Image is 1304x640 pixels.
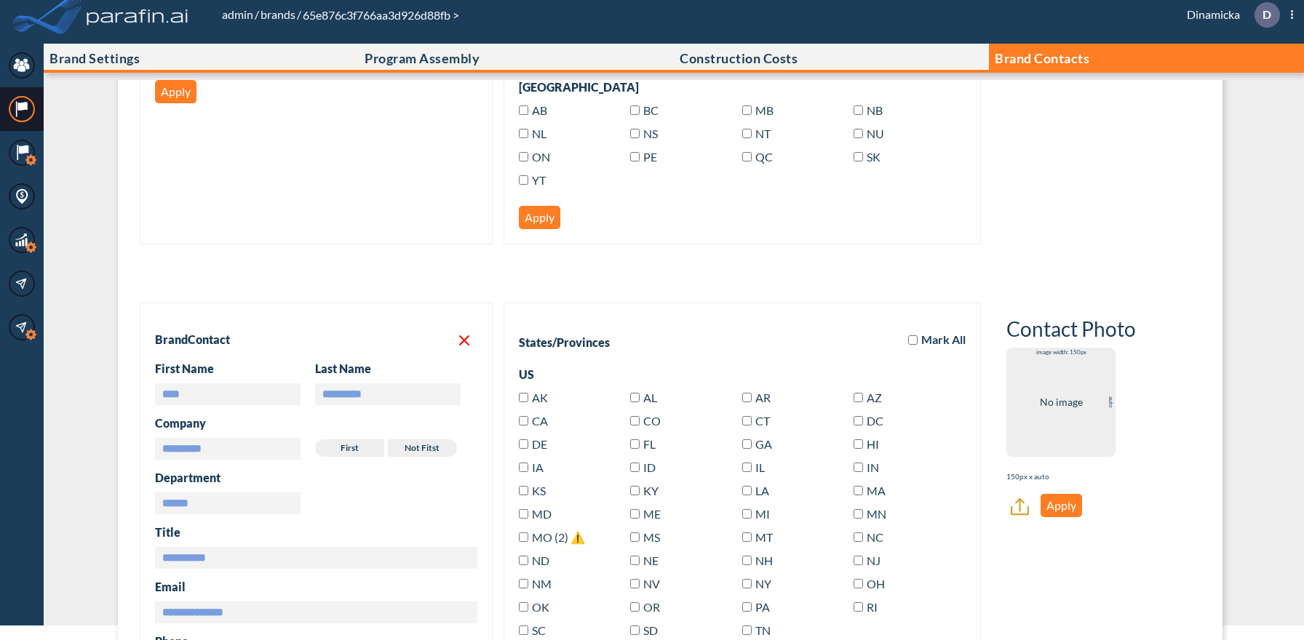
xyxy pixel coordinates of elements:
p: Program Assembly [365,51,480,65]
span: Arkansas(US) [755,391,771,404]
input: LA [742,486,752,495]
h3: Company [155,416,477,431]
input: NY [742,579,752,588]
span: Nunavut(Canada) [867,127,884,140]
span: New Brunswick(Canada) [867,103,883,117]
div: No image [1006,348,1116,457]
input: GA [742,439,752,449]
span: Mississippi(US) [643,530,660,544]
span: British Columbia(Canada) [643,103,659,117]
span: Oklahoma(US) [532,600,549,614]
span: Pennsylvania(US) [755,600,770,614]
h2: Brand Contact [155,332,230,347]
input: SC [519,625,528,635]
input: MT [742,532,752,542]
input: AB [519,105,528,115]
input: KS [519,486,528,495]
span: Northwest Territories(Canada) [755,127,771,140]
input: DE [519,439,528,449]
input: OK [519,602,528,612]
button: Program Assembly [359,44,674,73]
input: QC [742,152,752,161]
span: Tennessee(US) [755,623,771,637]
input: YT [519,175,528,185]
input: SK [854,152,863,161]
span: Louisiana(US) [755,484,769,497]
span: Maine(US) [643,507,661,521]
span: Nevada(US) [643,577,660,591]
input: SD [630,625,640,635]
input: AR [742,393,752,402]
input: IL [742,463,752,472]
h3: Last Name [315,361,475,376]
input: NB [854,105,863,115]
span: Nebraska(US) [643,553,659,567]
span: Montana(US) [755,530,773,544]
input: ID [630,463,640,472]
span: Manitoba(Canada) [755,103,774,117]
span: South Dakota(US) [643,623,658,637]
h3: Contact Photo [1006,317,1136,342]
input: NH [742,556,752,565]
input: MO (2) ⚠️ [519,532,528,542]
span: Alberta(Canada) [532,103,547,117]
span: Florida(US) [643,437,656,451]
input: RI [854,602,863,612]
input: NE [630,556,640,565]
input: ON [519,152,528,161]
input: FL [630,439,640,449]
h3: Title [155,525,477,540]
span: Kansas(US) [532,484,546,497]
span: 65e876c3f766aa3d926d88fb > [301,8,461,22]
div: US [519,367,966,382]
input: NJ [854,556,863,565]
input: AZ [854,393,863,402]
input: CA [519,416,528,425]
input: OR [630,602,640,612]
input: ND [519,556,528,565]
span: North Dakota(US) [532,553,549,567]
span: Nova Scotia(Canada) [643,127,658,140]
span: New Jersey(US) [867,553,880,567]
span: Illinois(US) [755,460,765,474]
span: Minnesota(US) [867,507,886,521]
span: Quebec(Canada) [755,150,773,164]
span: Mark All [921,332,966,347]
input: NU [854,129,863,138]
button: Apply [519,206,560,229]
input: KY [630,486,640,495]
input: AK [519,393,528,402]
span: North Carolina(US) [867,530,883,544]
span: Delaware(US) [532,437,547,451]
span: Rhode Island(US) [867,600,878,614]
p: 150px x auto [1006,471,1049,482]
span: Missouri(US) [532,530,585,544]
li: / [259,6,301,23]
input: Mark All [908,335,918,345]
input: IN [854,463,863,472]
input: MS [630,532,640,542]
h3: Email [155,580,477,594]
span: Massachusetts(US) [867,484,886,497]
input: NT [742,129,752,138]
input: HI [854,439,863,449]
span: Prince Edward Island(Canada) [643,150,657,164]
span: Indiana(US) [867,460,879,474]
input: DC [854,416,863,425]
input: NL [519,129,528,138]
span: Michigan(US) [755,507,770,521]
span: District of Columbia(US) [867,414,883,428]
button: Construction Costs [674,44,989,73]
div: States/Provinces [519,335,610,350]
input: MB [742,105,752,115]
span: South Carolina(US) [532,623,546,637]
input: PA [742,602,752,612]
span: Georgia(US) [755,437,772,451]
span: Alaska(US) [532,391,548,404]
span: Connecticut(US) [755,414,770,428]
p: Construction Costs [680,51,798,65]
input: ME [630,509,640,519]
span: Colorado(US) [643,414,661,428]
div: Dinamicka [1165,2,1293,28]
a: admin [220,7,255,21]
